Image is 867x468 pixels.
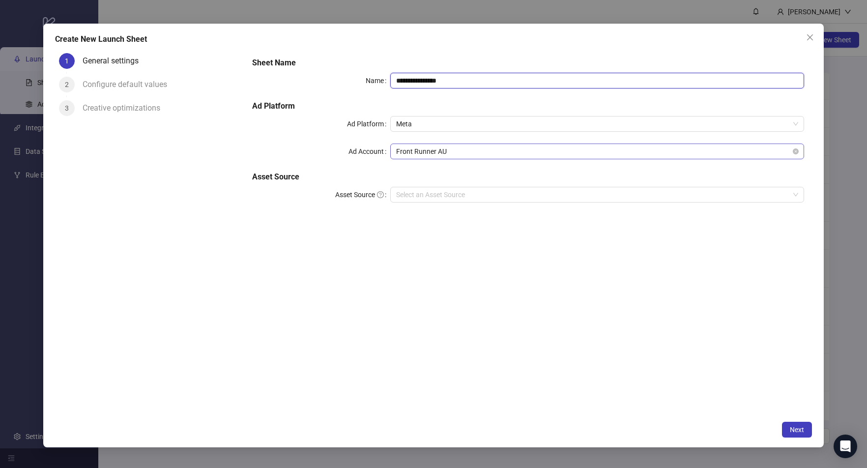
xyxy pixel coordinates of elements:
[366,73,390,88] label: Name
[252,171,804,183] h5: Asset Source
[790,426,804,434] span: Next
[65,104,69,112] span: 3
[396,117,798,131] span: Meta
[83,100,168,116] div: Creative optimizations
[347,116,390,132] label: Ad Platform
[65,81,69,88] span: 2
[396,144,798,159] span: Front Runner AU
[252,100,804,112] h5: Ad Platform
[83,77,175,92] div: Configure default values
[390,73,804,88] input: Name
[348,144,390,159] label: Ad Account
[252,57,804,69] h5: Sheet Name
[377,191,384,198] span: question-circle
[806,33,814,41] span: close
[793,148,799,154] span: close-circle
[65,57,69,65] span: 1
[834,435,857,458] div: Open Intercom Messenger
[782,422,812,438] button: Next
[55,33,812,45] div: Create New Launch Sheet
[83,53,146,69] div: General settings
[335,187,390,203] label: Asset Source
[802,29,818,45] button: Close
